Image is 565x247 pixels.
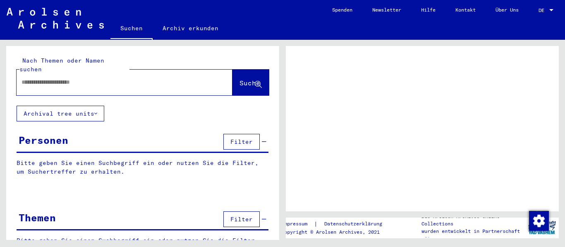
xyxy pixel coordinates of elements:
[239,79,260,87] span: Suche
[7,8,104,29] img: Arolsen_neg.svg
[110,18,153,40] a: Suchen
[19,133,68,148] div: Personen
[421,228,525,242] p: wurden entwickelt in Partnerschaft mit
[19,57,104,73] mat-label: Nach Themen oder Namen suchen
[230,138,253,145] span: Filter
[421,213,525,228] p: Die Arolsen Archives Online-Collections
[19,210,56,225] div: Themen
[539,7,548,13] span: DE
[223,211,260,227] button: Filter
[281,220,392,228] div: |
[230,216,253,223] span: Filter
[232,70,269,95] button: Suche
[281,220,314,228] a: Impressum
[17,106,104,121] button: Archival tree units
[281,228,392,236] p: Copyright © Arolsen Archives, 2021
[223,134,260,150] button: Filter
[527,217,558,238] img: yv_logo.png
[529,211,549,231] img: Zustimmung ändern
[17,159,268,176] p: Bitte geben Sie einen Suchbegriff ein oder nutzen Sie die Filter, um Suchertreffer zu erhalten.
[153,18,228,38] a: Archiv erkunden
[318,220,392,228] a: Datenschutzerklärung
